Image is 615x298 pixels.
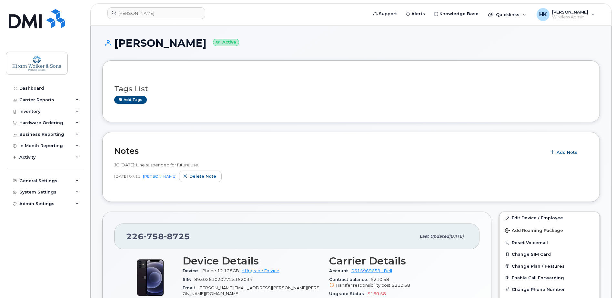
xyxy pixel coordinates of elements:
a: Edit Device / Employee [499,212,600,223]
span: Device [183,268,201,273]
span: $210.58 [392,283,410,288]
span: [DATE] [449,234,464,239]
span: Email [183,285,198,290]
span: Add Note [557,149,578,155]
a: 0515969659 - Bell [351,268,392,273]
button: Change SIM Card [499,248,600,260]
a: + Upgrade Device [242,268,279,273]
span: $210.58 [329,277,468,289]
h1: [PERSON_NAME] [102,37,600,49]
a: [PERSON_NAME] [143,174,176,179]
span: Delete note [189,173,216,179]
span: Upgrade Status [329,291,368,296]
span: Contract balance [329,277,371,282]
button: Add Roaming Package [499,223,600,237]
span: 226 [126,232,190,241]
button: Change Phone Number [499,283,600,295]
button: Change Plan / Features [499,260,600,272]
span: $160.58 [368,291,386,296]
span: 758 [144,232,164,241]
span: [PERSON_NAME][EMAIL_ADDRESS][PERSON_NAME][PERSON_NAME][DOMAIN_NAME] [183,285,319,296]
a: Add tags [114,96,147,104]
h3: Carrier Details [329,255,468,267]
span: Transfer responsibility cost [336,283,390,288]
span: [DATE] [114,174,128,179]
span: SIM [183,277,194,282]
span: Change Plan / Features [512,263,565,268]
span: Add Roaming Package [505,228,563,234]
span: 89302610207725152034 [194,277,252,282]
span: Last updated [419,234,449,239]
span: JG [DATE]: Line suspended for future use. [114,162,199,167]
span: 07:11 [129,174,140,179]
button: Add Note [546,146,583,158]
span: 8725 [164,232,190,241]
button: Enable Call Forwarding [499,272,600,283]
button: Delete note [179,171,222,182]
h3: Device Details [183,255,321,267]
img: iPhone_12.jpg [131,258,170,297]
span: Account [329,268,351,273]
small: Active [213,39,239,46]
span: iPhone 12 128GB [201,268,239,273]
h2: Notes [114,146,543,156]
h3: Tags List [114,85,588,93]
span: Enable Call Forwarding [512,275,564,280]
button: Reset Voicemail [499,237,600,248]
